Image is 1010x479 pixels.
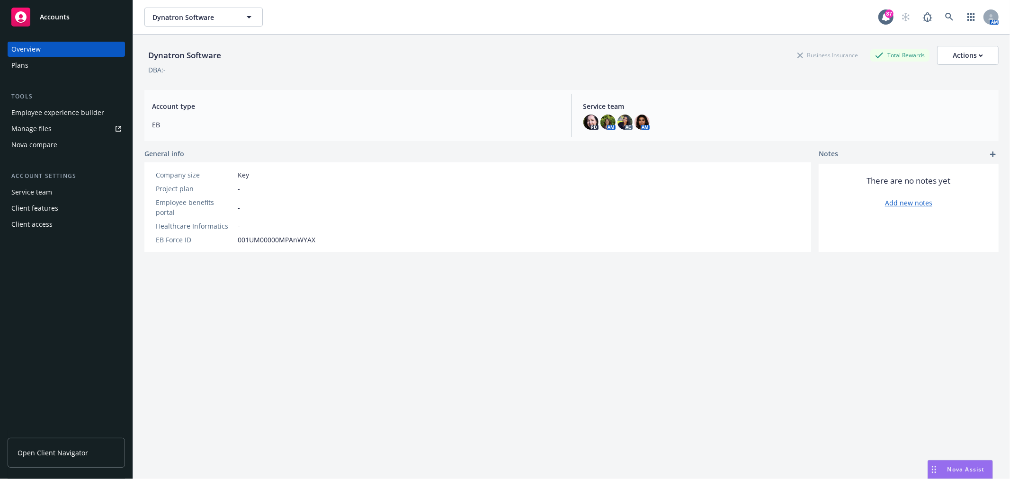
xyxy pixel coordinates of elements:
button: Nova Assist [928,460,993,479]
div: Client access [11,217,53,232]
a: Accounts [8,4,125,30]
div: Plans [11,58,28,73]
button: Dynatron Software [144,8,263,27]
a: Report a Bug [918,8,937,27]
span: EB [152,120,560,130]
span: Notes [819,149,838,160]
button: Actions [937,46,999,65]
a: Search [940,8,959,27]
div: Service team [11,185,52,200]
div: Business Insurance [793,49,863,61]
a: Manage files [8,121,125,136]
div: 87 [885,9,894,18]
div: Actions [953,46,983,64]
img: photo [583,115,599,130]
span: Service team [583,101,992,111]
div: DBA: - [148,65,166,75]
div: Total Rewards [870,49,930,61]
span: Dynatron Software [152,12,234,22]
div: Employee benefits portal [156,197,234,217]
div: Manage files [11,121,52,136]
span: 001UM00000MPAnWYAX [238,235,315,245]
a: Client features [8,201,125,216]
a: Plans [8,58,125,73]
a: Switch app [962,8,981,27]
span: - [238,221,240,231]
span: - [238,184,240,194]
img: photo [617,115,633,130]
img: photo [600,115,616,130]
div: Account settings [8,171,125,181]
img: photo [635,115,650,130]
a: Nova compare [8,137,125,152]
span: - [238,203,240,213]
span: Nova Assist [947,465,985,473]
div: Overview [11,42,41,57]
div: Healthcare Informatics [156,221,234,231]
span: Account type [152,101,560,111]
div: EB Force ID [156,235,234,245]
div: Tools [8,92,125,101]
div: Dynatron Software [144,49,225,62]
a: Client access [8,217,125,232]
div: Employee experience builder [11,105,104,120]
div: Company size [156,170,234,180]
a: Employee experience builder [8,105,125,120]
a: add [987,149,999,160]
span: There are no notes yet [867,175,951,186]
span: General info [144,149,184,159]
div: Drag to move [928,461,940,479]
a: Start snowing [896,8,915,27]
span: Key [238,170,249,180]
span: Open Client Navigator [18,448,88,458]
a: Add new notes [885,198,932,208]
span: Accounts [40,13,70,21]
div: Nova compare [11,137,57,152]
div: Project plan [156,184,234,194]
a: Service team [8,185,125,200]
div: Client features [11,201,58,216]
a: Overview [8,42,125,57]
